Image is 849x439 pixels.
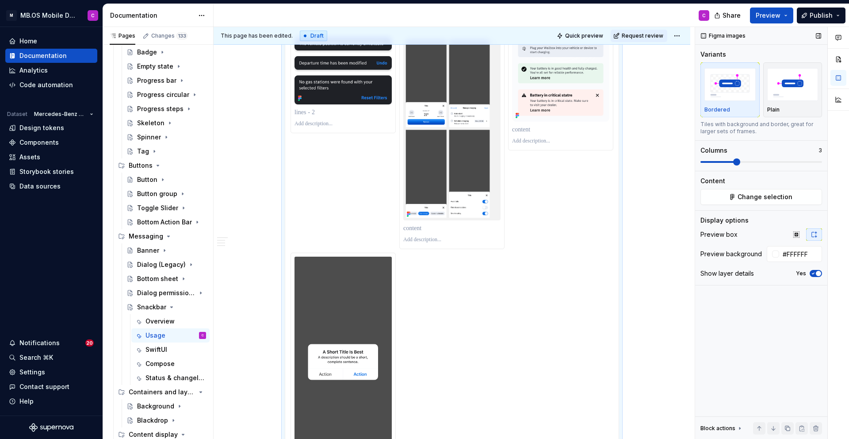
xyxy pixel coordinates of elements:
[131,357,210,371] a: Compose
[137,133,161,142] div: Spinner
[131,314,210,328] a: Overview
[123,399,210,413] a: Background
[110,32,135,39] div: Pages
[19,397,34,406] div: Help
[115,229,210,243] div: Messaging
[5,179,97,193] a: Data sources
[131,328,210,343] a: UsageC
[19,153,40,162] div: Assets
[129,232,163,241] div: Messaging
[137,289,195,297] div: Dialog permission (native)
[20,11,77,20] div: MB.OS Mobile Design System
[756,11,780,20] span: Preview
[123,73,210,88] a: Progress bar
[123,243,210,258] a: Banner
[129,430,178,439] div: Content display
[5,350,97,365] button: Search ⌘K
[123,215,210,229] a: Bottom Action Bar
[700,62,760,117] button: placeholderBordered
[123,286,210,300] a: Dialog permission (native)
[5,49,97,63] a: Documentation
[123,116,210,130] a: Skeleton
[137,90,189,99] div: Progress circular
[710,8,746,23] button: Share
[700,189,822,205] button: Change selection
[137,48,157,57] div: Badge
[176,32,187,39] span: 133
[19,81,73,89] div: Code automation
[2,6,101,25] button: MMB.OS Mobile Design SystemC
[137,416,168,425] div: Blackdrop
[700,425,735,432] div: Block actions
[5,34,97,48] a: Home
[704,68,756,100] img: placeholder
[19,123,64,132] div: Design tokens
[123,201,210,215] a: Toggle Slider
[7,111,27,118] div: Dataset
[123,45,210,59] a: Badge
[145,345,167,354] div: SwiftUI
[137,204,178,212] div: Toggle Slider
[19,339,60,347] div: Notifications
[137,104,184,113] div: Progress steps
[797,8,845,23] button: Publish
[5,394,97,408] button: Help
[123,88,210,102] a: Progress circular
[19,167,74,176] div: Storybook stories
[5,165,97,179] a: Storybook stories
[145,359,175,368] div: Compose
[85,339,94,347] span: 20
[5,336,97,350] button: Notifications20
[115,385,210,399] div: Containers and layout
[34,111,86,118] span: Mercedes-Benz 2.0
[145,374,204,382] div: Status & changelog
[137,274,178,283] div: Bottom sheet
[123,102,210,116] a: Progress steps
[702,12,706,19] div: C
[145,331,165,340] div: Usage
[137,189,177,198] div: Button group
[29,423,73,432] a: Supernova Logo
[5,380,97,394] button: Contact support
[700,269,754,278] div: Show layer details
[137,218,192,227] div: Bottom Action Bar
[5,63,97,77] a: Analytics
[19,382,69,391] div: Contact support
[700,177,725,185] div: Content
[123,59,210,73] a: Empty state
[810,11,833,20] span: Publish
[137,260,186,269] div: Dialog (Legacy)
[5,121,97,135] a: Design tokens
[700,50,726,59] div: Variants
[750,8,793,23] button: Preview
[137,147,149,156] div: Tag
[151,32,187,39] div: Changes
[123,187,210,201] a: Button group
[5,78,97,92] a: Code automation
[611,30,667,42] button: Request review
[131,343,210,357] a: SwiftUI
[91,12,95,19] div: C
[137,175,157,184] div: Button
[123,144,210,158] a: Tag
[5,365,97,379] a: Settings
[723,11,741,20] span: Share
[700,230,738,239] div: Preview box
[19,353,53,362] div: Search ⌘K
[19,66,48,75] div: Analytics
[5,150,97,164] a: Assets
[700,250,762,258] div: Preview background
[554,30,607,42] button: Quick preview
[221,32,293,39] span: This page has been edited.
[779,246,822,262] input: Auto
[767,106,780,113] p: Plain
[767,68,818,100] img: placeholder
[123,173,210,187] a: Button
[796,270,806,277] label: Yes
[110,11,194,20] div: Documentation
[19,51,67,60] div: Documentation
[700,216,749,225] div: Display options
[622,32,663,39] span: Request review
[300,31,327,41] div: Draft
[565,32,603,39] span: Quick preview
